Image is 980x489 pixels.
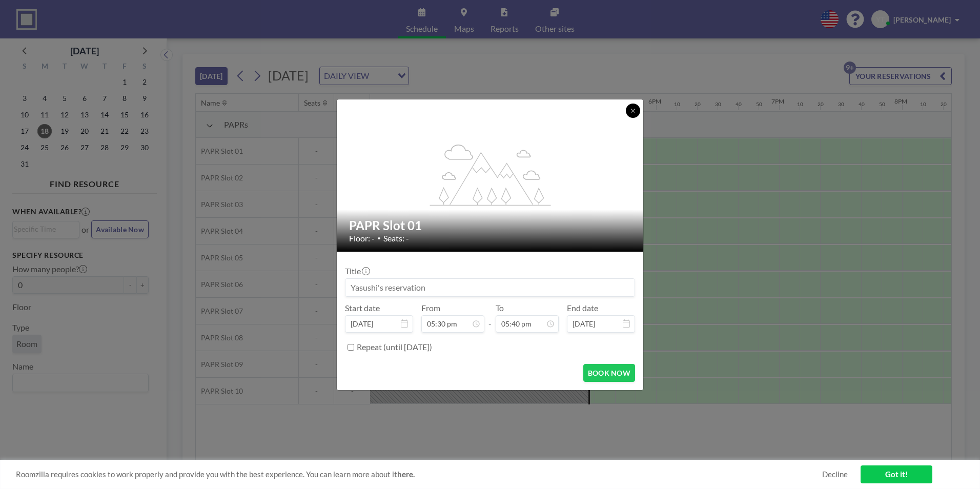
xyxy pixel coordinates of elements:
button: BOOK NOW [583,364,635,382]
input: Yasushi's reservation [345,279,635,296]
span: Floor: - [349,233,375,243]
span: - [488,307,492,329]
label: To [496,303,504,313]
span: Roomzilla requires cookies to work properly and provide you with the best experience. You can lea... [16,470,822,479]
label: End date [567,303,598,313]
label: Repeat (until [DATE]) [357,342,432,352]
span: Seats: - [383,233,409,243]
g: flex-grow: 1.2; [430,144,551,205]
span: • [377,234,381,242]
a: Got it! [861,465,932,483]
a: here. [397,470,415,479]
h2: PAPR Slot 01 [349,218,632,233]
label: Start date [345,303,380,313]
label: From [421,303,440,313]
label: Title [345,266,369,276]
a: Decline [822,470,848,479]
